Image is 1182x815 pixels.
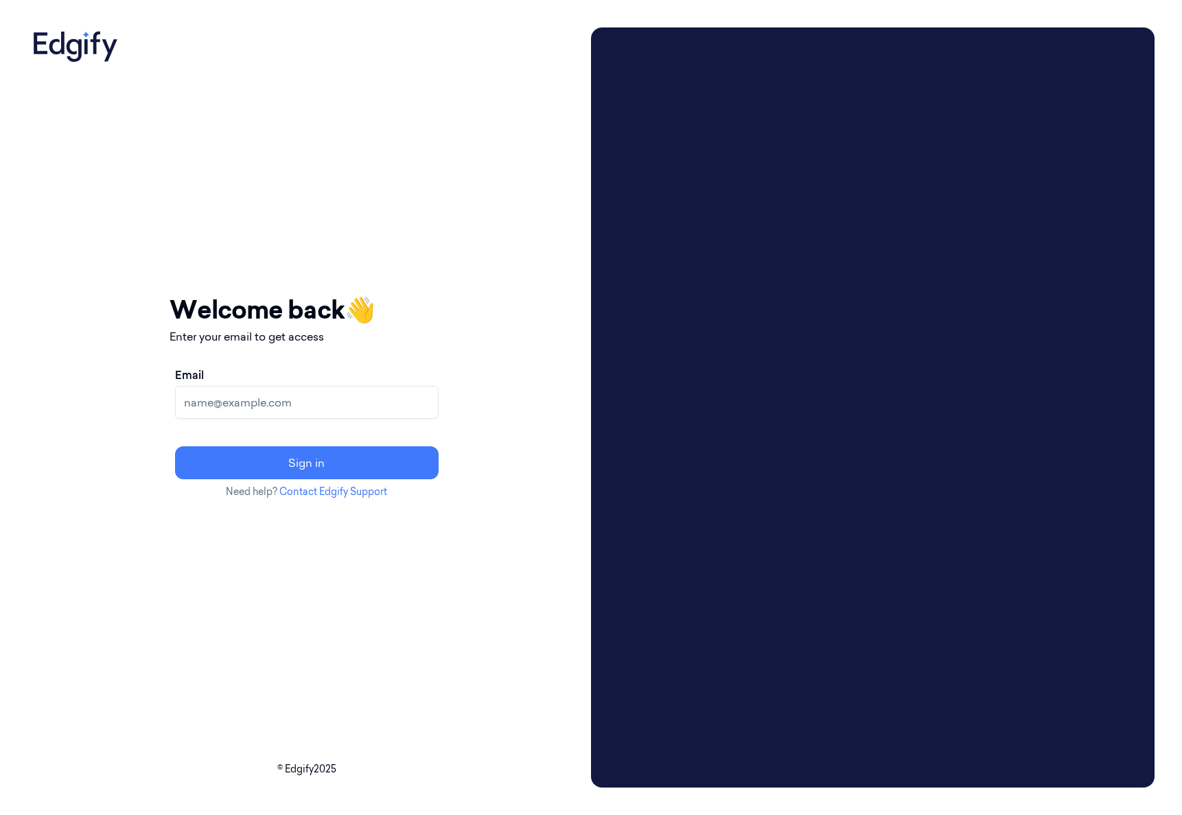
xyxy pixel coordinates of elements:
h1: Welcome back 👋 [170,291,444,328]
label: Email [175,367,204,383]
button: Sign in [175,446,439,479]
p: Enter your email to get access [170,328,444,345]
a: Contact Edgify Support [279,485,387,498]
p: Need help? [170,485,444,499]
input: name@example.com [175,386,439,419]
p: © Edgify 2025 [27,762,586,777]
